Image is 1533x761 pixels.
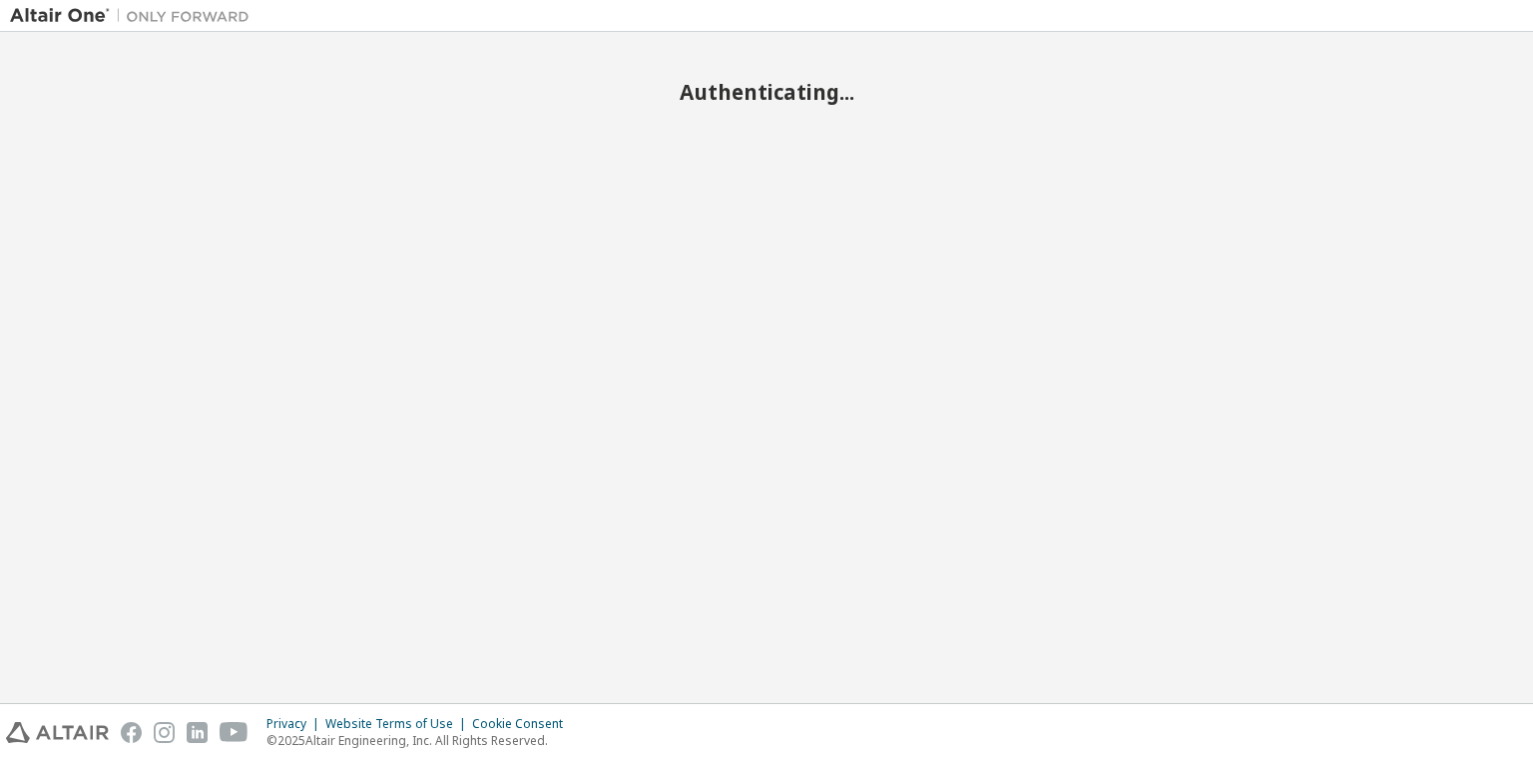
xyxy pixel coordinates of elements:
[154,722,175,743] img: instagram.svg
[472,716,575,732] div: Cookie Consent
[325,716,472,732] div: Website Terms of Use
[266,716,325,732] div: Privacy
[6,722,109,743] img: altair_logo.svg
[10,79,1523,105] h2: Authenticating...
[266,732,575,749] p: © 2025 Altair Engineering, Inc. All Rights Reserved.
[121,722,142,743] img: facebook.svg
[187,722,208,743] img: linkedin.svg
[220,722,249,743] img: youtube.svg
[10,6,259,26] img: Altair One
